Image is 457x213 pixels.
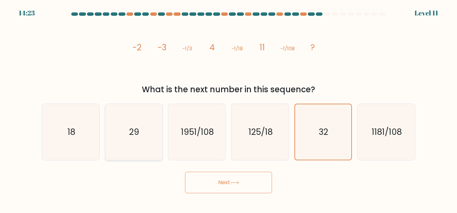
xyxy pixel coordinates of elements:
[46,84,411,96] div: What is the next number in this sequence?
[158,42,167,53] tspan: -3
[209,42,215,53] tspan: 4
[260,42,265,53] tspan: 11
[19,8,35,18] div: 14:23
[232,45,243,52] tspan: -1/18
[319,126,329,138] text: 32
[280,45,295,52] tspan: -1/108
[129,126,140,138] text: 29
[181,126,214,138] text: 1951/108
[185,172,272,193] button: Next
[372,126,402,138] text: 1181/108
[182,45,192,52] tspan: -1/3
[415,8,438,18] div: Level 11
[310,42,315,53] tspan: ?
[67,126,75,138] text: 18
[132,42,142,53] tspan: -2
[249,126,273,138] text: 125/18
